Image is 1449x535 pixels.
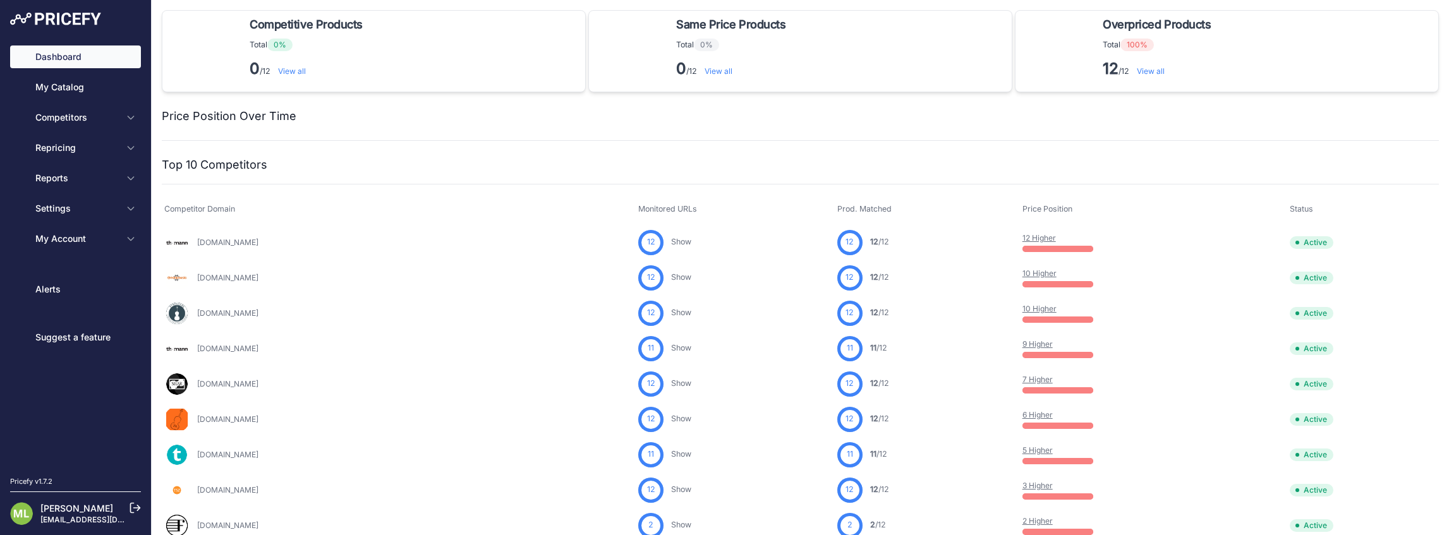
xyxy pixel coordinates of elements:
span: 12 [846,272,854,284]
span: 12 [870,237,878,246]
span: Prod. Matched [837,204,892,213]
span: 12 [846,378,854,390]
span: 2 [870,520,875,529]
button: My Account [10,227,141,250]
a: Alerts [10,278,141,301]
p: /12 [676,59,791,79]
span: Active [1290,236,1333,249]
span: 12 [846,307,854,319]
a: 12 Higher [1022,233,1056,243]
a: [DOMAIN_NAME] [197,273,258,282]
span: 12 [870,414,878,423]
span: 12 [647,378,655,390]
span: Status [1290,204,1313,213]
span: Overpriced Products [1103,16,1211,33]
span: Active [1290,519,1333,532]
span: Active [1290,484,1333,496]
a: Show [671,237,691,246]
h2: Price Position Over Time [162,107,296,125]
a: 12/12 [870,414,889,423]
span: Same Price Products [676,16,785,33]
span: My Account [35,232,118,245]
span: 2 [648,519,653,531]
a: 12/12 [870,308,889,317]
h2: Top 10 Competitors [162,156,267,174]
a: 5 Higher [1022,445,1053,455]
a: 6 Higher [1022,410,1053,419]
span: 12 [647,307,655,319]
a: 12/12 [870,272,889,282]
span: 12 [647,236,655,248]
span: Active [1290,342,1333,355]
a: [PERSON_NAME] [40,503,113,514]
a: Show [671,308,691,317]
span: Active [1290,272,1333,284]
a: [DOMAIN_NAME] [197,414,258,424]
span: Competitor Domain [164,204,235,213]
a: Show [671,378,691,388]
p: Total [1103,39,1216,51]
strong: 12 [1103,59,1119,78]
button: Competitors [10,106,141,129]
span: Repricing [35,141,118,154]
strong: 0 [250,59,260,78]
a: Show [671,272,691,282]
span: Settings [35,202,118,215]
span: 12 [647,272,655,284]
a: View all [1137,66,1165,76]
a: [DOMAIN_NAME] [197,237,258,247]
a: 12/12 [870,378,889,388]
span: Active [1290,413,1333,426]
a: Show [671,449,691,459]
span: 12 [846,413,854,425]
a: [DOMAIN_NAME] [197,344,258,353]
span: Active [1290,378,1333,390]
a: 2 Higher [1022,516,1053,526]
a: [DOMAIN_NAME] [197,485,258,495]
div: Pricefy v1.7.2 [10,476,52,487]
a: View all [278,66,306,76]
span: Competitors [35,111,118,124]
a: Show [671,520,691,529]
span: 11 [648,448,654,460]
span: Active [1290,307,1333,320]
a: Show [671,414,691,423]
span: 12 [870,308,878,317]
span: 0% [267,39,293,51]
p: Total [676,39,791,51]
span: 12 [870,378,878,388]
button: Repricing [10,136,141,159]
span: Active [1290,448,1333,461]
button: Reports [10,167,141,189]
p: /12 [1103,59,1216,79]
span: Price Position [1022,204,1072,213]
span: 12 [870,272,878,282]
a: 2/12 [870,520,886,529]
a: [DOMAIN_NAME] [197,450,258,459]
span: 12 [846,236,854,248]
a: 7 Higher [1022,375,1053,384]
span: 12 [846,484,854,496]
span: 12 [870,484,878,494]
strong: 0 [676,59,686,78]
a: [DOMAIN_NAME] [197,379,258,388]
img: Pricefy Logo [10,13,101,25]
span: 12 [647,484,655,496]
a: 10 Higher [1022,304,1057,313]
a: 10 Higher [1022,268,1057,278]
span: Monitored URLs [638,204,697,213]
a: [DOMAIN_NAME] [197,520,258,530]
a: [EMAIL_ADDRESS][DOMAIN_NAME] [40,515,173,524]
a: 12/12 [870,237,889,246]
span: 12 [647,413,655,425]
span: 11 [870,343,876,352]
span: 2 [847,519,852,531]
span: 0% [694,39,719,51]
span: 100% [1120,39,1154,51]
span: Reports [35,172,118,184]
a: [DOMAIN_NAME] [197,308,258,318]
a: View all [705,66,732,76]
a: 3 Higher [1022,481,1053,490]
span: 11 [847,448,853,460]
a: Suggest a feature [10,326,141,349]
